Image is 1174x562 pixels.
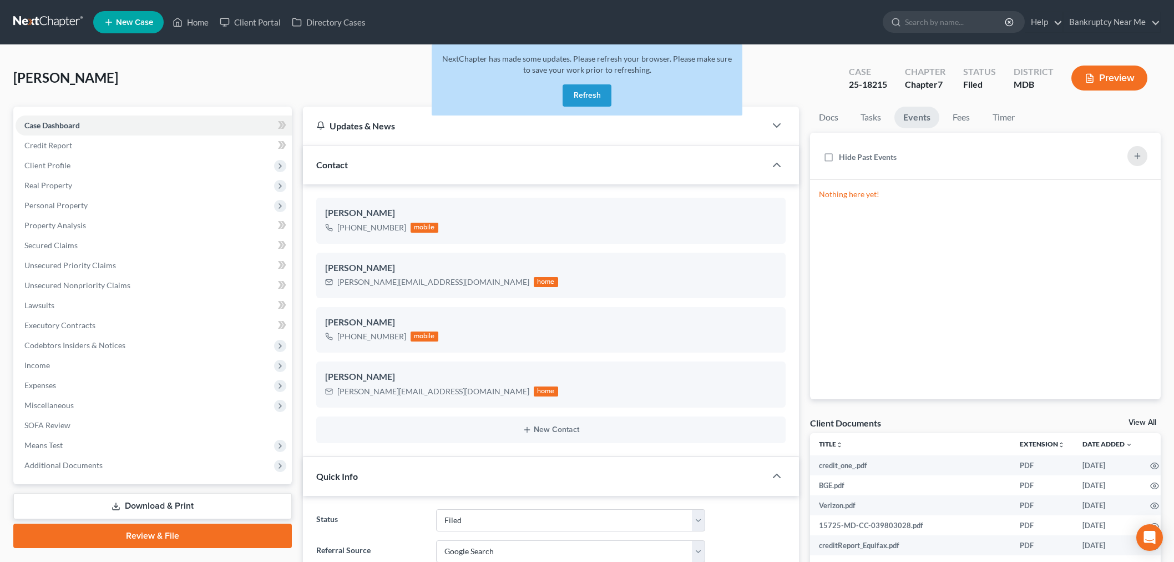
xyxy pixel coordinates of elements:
[534,277,558,287] div: home
[316,120,752,132] div: Updates & News
[1129,419,1156,426] a: View All
[1025,12,1062,32] a: Help
[24,460,103,470] span: Additional Documents
[944,107,979,128] a: Fees
[839,152,897,162] span: Hide Past Events
[24,160,70,170] span: Client Profile
[1126,441,1132,448] i: expand_more
[1011,515,1074,535] td: PDF
[1074,475,1141,495] td: [DATE]
[849,66,887,78] div: Case
[1074,535,1141,555] td: [DATE]
[810,515,1011,535] td: 15725-MD-CC-039803028.pdf
[963,66,996,78] div: Status
[905,66,945,78] div: Chapter
[24,220,86,230] span: Property Analysis
[810,475,1011,495] td: BGE.pdf
[16,215,292,235] a: Property Analysis
[337,386,529,397] div: [PERSON_NAME][EMAIL_ADDRESS][DOMAIN_NAME]
[337,222,406,233] div: [PHONE_NUMBER]
[24,240,78,250] span: Secured Claims
[1074,515,1141,535] td: [DATE]
[984,107,1024,128] a: Timer
[13,69,118,86] span: [PERSON_NAME]
[325,425,777,434] button: New Contact
[563,84,611,107] button: Refresh
[1011,535,1074,555] td: PDF
[24,121,80,130] span: Case Dashboard
[938,79,943,89] span: 7
[1014,66,1054,78] div: District
[24,320,95,330] span: Executory Contracts
[13,524,292,548] a: Review & File
[534,387,558,397] div: home
[810,180,1161,209] p: Nothing here yet!
[836,441,843,448] i: unfold_more
[1071,66,1147,91] button: Preview
[852,107,890,128] a: Tasks
[819,440,843,448] a: Titleunfold_more
[116,18,153,27] span: New Case
[24,440,63,450] span: Means Test
[24,180,72,190] span: Real Property
[325,207,777,220] div: [PERSON_NAME]
[16,315,292,335] a: Executory Contracts
[1064,12,1160,32] a: Bankruptcy Near Me
[810,455,1011,475] td: credit_one_.pdf
[1011,475,1074,495] td: PDF
[24,300,54,310] span: Lawsuits
[16,255,292,275] a: Unsecured Priority Claims
[905,12,1006,32] input: Search by name...
[1011,495,1074,515] td: PDF
[16,415,292,435] a: SOFA Review
[810,107,847,128] a: Docs
[316,159,348,170] span: Contact
[24,340,125,350] span: Codebtors Insiders & Notices
[337,331,406,342] div: [PHONE_NUMBER]
[325,316,777,329] div: [PERSON_NAME]
[1074,495,1141,515] td: [DATE]
[1011,455,1074,475] td: PDF
[24,260,116,270] span: Unsecured Priority Claims
[810,417,881,429] div: Client Documents
[16,136,292,155] a: Credit Report
[16,235,292,255] a: Secured Claims
[16,295,292,315] a: Lawsuits
[963,78,996,91] div: Filed
[167,12,214,32] a: Home
[411,332,438,342] div: mobile
[24,200,88,210] span: Personal Property
[1014,78,1054,91] div: MDB
[1020,440,1065,448] a: Extensionunfold_more
[325,370,777,384] div: [PERSON_NAME]
[337,277,529,288] div: [PERSON_NAME][EMAIL_ADDRESS][DOMAIN_NAME]
[16,116,292,136] a: Case Dashboard
[24,380,56,390] span: Expenses
[13,493,292,519] a: Download & Print
[905,78,945,91] div: Chapter
[849,78,887,91] div: 25-18215
[1136,524,1163,551] div: Open Intercom Messenger
[1074,455,1141,475] td: [DATE]
[1058,441,1065,448] i: unfold_more
[894,107,939,128] a: Events
[411,223,438,233] div: mobile
[1082,440,1132,448] a: Date Added expand_more
[311,509,431,531] label: Status
[24,140,72,150] span: Credit Report
[442,54,732,74] span: NextChapter has made some updates. Please refresh your browser. Please make sure to save your wor...
[316,471,358,481] span: Quick Info
[24,420,70,430] span: SOFA Review
[24,360,50,370] span: Income
[286,12,371,32] a: Directory Cases
[24,280,130,290] span: Unsecured Nonpriority Claims
[810,495,1011,515] td: Verizon.pdf
[16,275,292,295] a: Unsecured Nonpriority Claims
[325,262,777,275] div: [PERSON_NAME]
[214,12,286,32] a: Client Portal
[24,400,74,410] span: Miscellaneous
[810,535,1011,555] td: creditReport_Equifax.pdf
